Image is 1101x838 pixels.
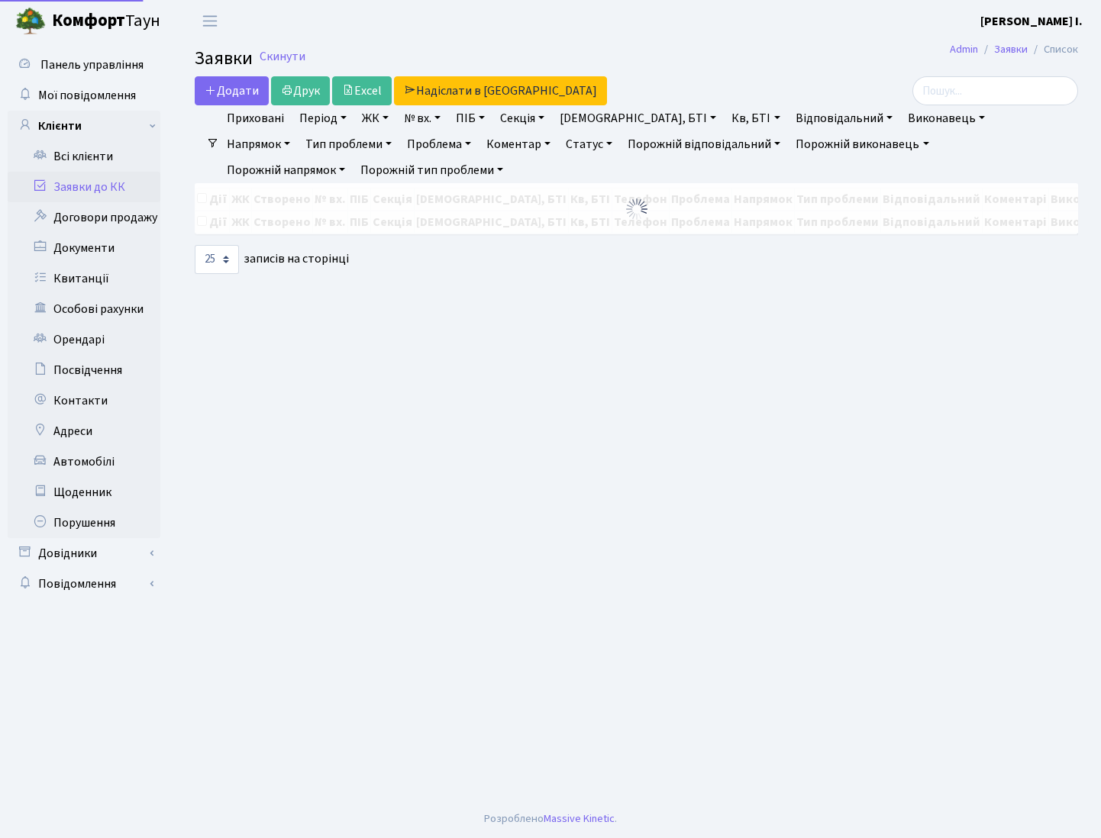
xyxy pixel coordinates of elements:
a: Документи [8,233,160,263]
div: Розроблено . [484,811,617,827]
nav: breadcrumb [927,34,1101,66]
input: Пошук... [912,76,1078,105]
a: Період [293,105,353,131]
a: Контакти [8,385,160,416]
li: Список [1028,41,1078,58]
a: Проблема [401,131,477,157]
a: Надіслати в [GEOGRAPHIC_DATA] [394,76,607,105]
a: Заявки [994,41,1028,57]
a: Особові рахунки [8,294,160,324]
span: Заявки [195,45,253,72]
img: logo.png [15,6,46,37]
a: Друк [271,76,330,105]
a: Виконавець [902,105,991,131]
a: [DEMOGRAPHIC_DATA], БТІ [554,105,722,131]
img: Обробка... [625,197,649,221]
b: [PERSON_NAME] І. [980,13,1083,30]
a: ПІБ [450,105,491,131]
a: Порожній відповідальний [622,131,786,157]
a: Кв, БТІ [725,105,786,131]
a: Мої повідомлення [8,80,160,111]
label: записів на сторінці [195,245,349,274]
span: Панель управління [40,56,144,73]
a: Порожній напрямок [221,157,351,183]
a: Щоденник [8,477,160,508]
span: Таун [52,8,160,34]
a: Автомобілі [8,446,160,477]
a: Адреси [8,416,160,446]
a: Додати [195,76,269,105]
a: Посвідчення [8,355,160,385]
a: Панель управління [8,50,160,80]
a: Напрямок [221,131,296,157]
a: Клієнти [8,111,160,141]
a: Порожній виконавець [789,131,935,157]
a: Excel [332,76,392,105]
a: Квитанції [8,263,160,294]
a: Massive Kinetic [544,811,615,827]
a: Орендарі [8,324,160,355]
a: № вх. [398,105,447,131]
a: Порушення [8,508,160,538]
a: Секція [494,105,550,131]
a: Скинути [260,50,305,64]
a: ЖК [356,105,395,131]
span: Додати [205,82,259,99]
a: Довідники [8,538,160,569]
a: Договори продажу [8,202,160,233]
span: Мої повідомлення [38,87,136,104]
b: Комфорт [52,8,125,33]
a: Приховані [221,105,290,131]
a: Коментар [480,131,557,157]
a: Admin [950,41,978,57]
a: Відповідальний [789,105,899,131]
button: Переключити навігацію [191,8,229,34]
a: Порожній тип проблеми [354,157,509,183]
a: Всі клієнти [8,141,160,172]
a: Статус [560,131,618,157]
a: Тип проблеми [299,131,398,157]
a: [PERSON_NAME] І. [980,12,1083,31]
a: Повідомлення [8,569,160,599]
a: Заявки до КК [8,172,160,202]
select: записів на сторінці [195,245,239,274]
